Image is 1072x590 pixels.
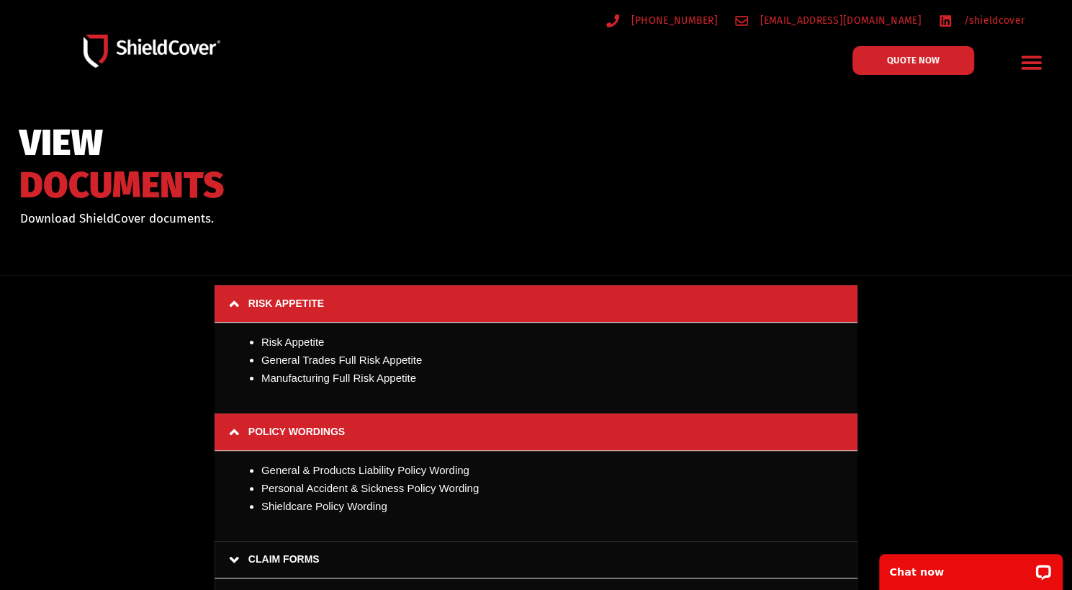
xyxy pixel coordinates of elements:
a: General Trades Full Risk Appetite [261,354,422,366]
a: Manufacturing Full Risk Appetite [261,372,416,384]
span: /shieldcover [960,12,1024,30]
img: Shield-Cover-Underwriting-Australia-logo-full [84,35,220,68]
a: QUOTE NOW [852,46,974,75]
a: POLICY WORDINGS [215,414,857,451]
a: Shieldcare Policy Wording [261,500,387,512]
a: /shieldcover [939,12,1024,30]
a: Personal Accident & Sickness Policy Wording [261,482,479,494]
iframe: LiveChat chat widget [870,545,1072,590]
span: [PHONE_NUMBER] [628,12,718,30]
span: QUOTE NOW [887,55,940,65]
a: Risk Appetite [261,336,325,348]
div: Menu Toggle [1014,45,1048,79]
p: Download ShieldCover documents. [20,210,518,228]
span: VIEW [19,128,224,158]
a: General & Products Liability Policy Wording [261,464,469,476]
a: CLAIM FORMS [215,541,857,578]
a: [EMAIL_ADDRESS][DOMAIN_NAME] [735,12,922,30]
a: RISK APPETITE [215,285,857,323]
span: [EMAIL_ADDRESS][DOMAIN_NAME] [756,12,921,30]
a: [PHONE_NUMBER] [606,12,718,30]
